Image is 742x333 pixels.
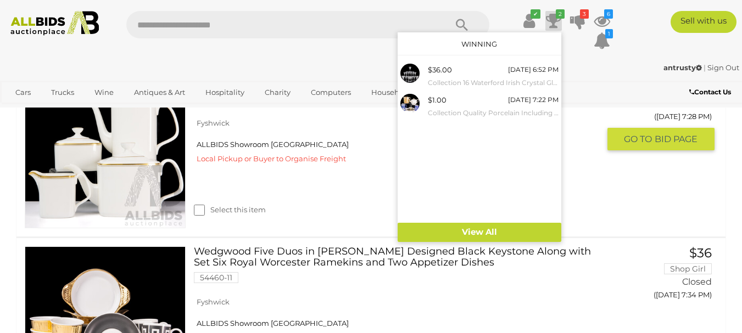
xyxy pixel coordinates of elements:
span: BID PAGE [655,133,698,145]
a: $36 Shop Girl Closed ([DATE] 7:34 PM) [616,246,715,305]
a: ✔ [521,11,538,31]
i: 1 [605,29,613,38]
a: Wedgwood Five Duos in [PERSON_NAME] Designed Black Keystone Along with Set Six Royal Worcester Ra... [202,246,599,291]
strong: antrusty [663,63,702,72]
i: 2 [556,9,565,19]
a: Antiques & Art [127,83,192,101]
a: Charity [258,83,298,101]
div: [DATE] 7:22 PM [508,94,559,106]
i: 6 [604,9,613,19]
label: Select this item [194,205,266,215]
i: 3 [580,9,589,19]
a: Hospitality [198,83,252,101]
span: $36 [689,245,712,261]
i: ✔ [531,9,540,19]
img: Allbids.com.au [5,11,104,36]
a: $1.00 [DATE] 7:22 PM Collection Quality Porcelain Including Herend, Royal Doulton Jug And Duo, Tw... [398,91,561,121]
span: GO TO [624,133,655,145]
a: View All [398,223,561,242]
a: Contact Us [689,86,734,98]
a: 6 [594,11,610,31]
img: 54903-3a.jpg [400,64,420,83]
a: antrusty [663,63,704,72]
a: Sell with us [671,11,737,33]
a: $36.00 [DATE] 6:52 PM Collection 16 Waterford Irish Crystal Glasses in Three Sizes in [PERSON_NAM... [398,61,561,91]
button: Search [434,11,489,38]
div: $1.00 [428,94,447,106]
div: [DATE] 6:52 PM [508,64,559,76]
a: Sign Out [707,63,739,72]
a: [GEOGRAPHIC_DATA] [51,101,143,120]
div: $36.00 [428,64,452,76]
a: 3 [570,11,586,31]
span: | [704,63,706,72]
b: Contact Us [689,88,731,96]
button: GO TOBID PAGE [607,128,715,150]
img: 55021-5a.jpg [400,94,420,113]
a: 2 [545,11,562,31]
a: Computers [304,83,358,101]
a: $11 gfc001 4d 9h left ([DATE] 7:28 PM) GO TOBID PAGE [616,68,715,152]
a: 1 [594,31,610,50]
a: Wine [87,83,121,101]
small: Collection Quality Porcelain Including Herend, Royal Doulton Jug And Duo, Two Antique Wedgwood [P... [428,107,559,119]
a: Trucks [44,83,81,101]
a: Cars [8,83,38,101]
a: Sports [8,101,45,120]
a: Household [364,83,418,101]
a: Four Pieces Vintage Royal Doulton Porcelain in Concorde Comprising Lidded Teapot, Coffee Pot, [PE... [202,68,599,113]
small: Collection 16 Waterford Irish Crystal Glasses in Three Sizes in [PERSON_NAME] Pattern [428,77,559,89]
a: Winning [461,39,497,48]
